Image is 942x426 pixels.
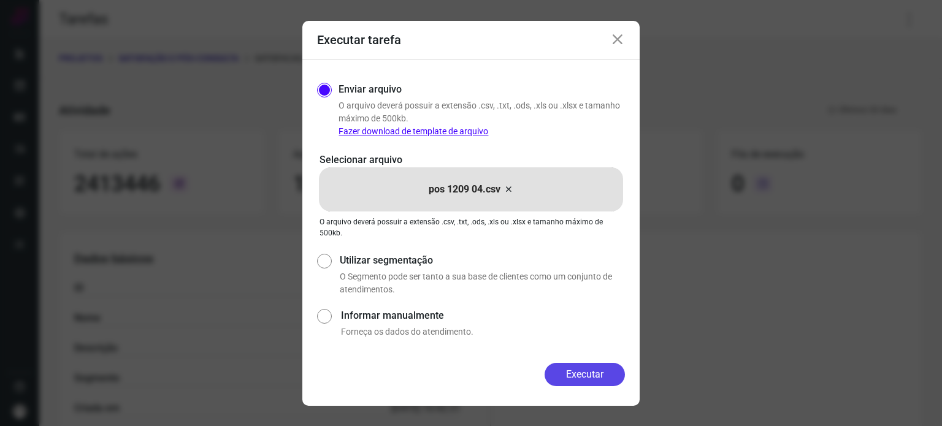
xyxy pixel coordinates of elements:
button: Executar [545,363,625,386]
p: O Segmento pode ser tanto a sua base de clientes como um conjunto de atendimentos. [340,270,625,296]
p: Forneça os dados do atendimento. [341,325,625,338]
label: Enviar arquivo [339,82,402,97]
p: Selecionar arquivo [320,153,622,167]
p: O arquivo deverá possuir a extensão .csv, .txt, .ods, .xls ou .xlsx e tamanho máximo de 500kb. [320,216,622,238]
label: Utilizar segmentação [340,253,625,268]
p: pos 1209 04.csv [429,182,500,197]
a: Fazer download de template de arquivo [339,126,488,136]
p: O arquivo deverá possuir a extensão .csv, .txt, .ods, .xls ou .xlsx e tamanho máximo de 500kb. [339,99,625,138]
label: Informar manualmente [341,308,625,323]
h3: Executar tarefa [317,32,401,47]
